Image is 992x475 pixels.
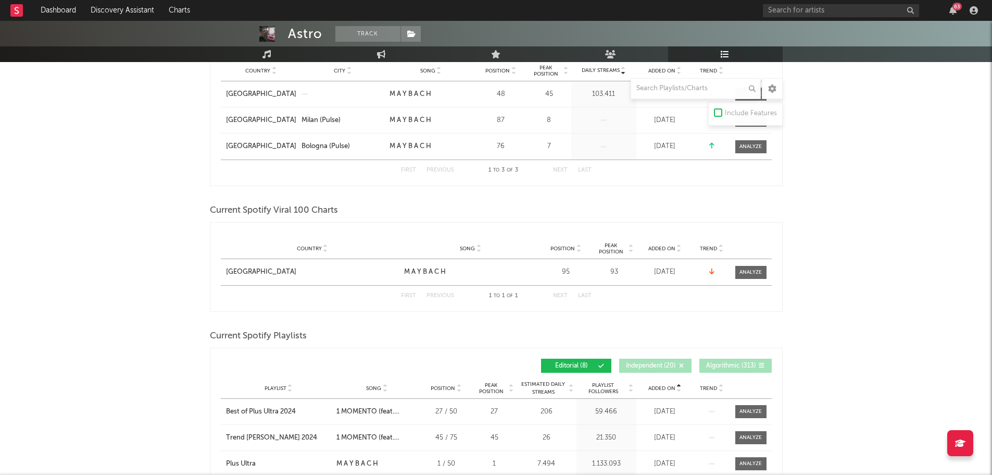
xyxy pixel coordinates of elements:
span: to [493,168,499,173]
div: Best of Plus Ultra 2024 [226,407,296,417]
span: Added On [648,385,675,392]
div: 21.350 [579,433,634,443]
span: Added On [648,68,675,74]
a: Plus Ultra [226,459,331,469]
div: 93 [595,267,634,277]
div: 1 1 1 [475,290,532,302]
span: Country [245,68,270,74]
div: 1.133.093 [579,459,634,469]
button: Editorial(8) [541,359,611,373]
div: 1 [475,459,514,469]
button: Last [578,293,592,299]
span: Position [431,385,455,392]
span: Trend [700,385,717,392]
div: Trend [PERSON_NAME] 2024 [226,433,317,443]
button: Previous [426,167,454,173]
div: 103.411 [574,89,634,100]
span: Position [485,68,510,74]
div: 206 [519,407,574,417]
a: [GEOGRAPHIC_DATA] [226,267,399,277]
div: 7 [530,141,569,152]
button: Track [335,26,400,42]
div: 8 [530,115,569,126]
div: [DATE] [639,115,691,126]
span: Trend [700,246,717,252]
span: Current Spotify Viral 100 Charts [210,204,338,217]
span: Peak Position [475,382,508,395]
div: Astro [288,26,322,42]
div: Milan (Pulse) [302,115,341,126]
a: Best of Plus Ultra 2024 [226,407,331,417]
div: [DATE] [639,407,691,417]
div: 1 / 50 [423,459,470,469]
div: [DATE] [639,433,691,443]
span: Added On [648,246,675,252]
div: 45 [475,433,514,443]
span: Peak Position [530,65,562,77]
button: Independent(20) [619,359,692,373]
div: Include Features [725,107,777,120]
div: 63 [952,3,962,10]
div: [DATE] [639,267,691,277]
span: Song [366,385,381,392]
button: Last [578,167,592,173]
span: Position [550,246,575,252]
div: M A Y B A C H [390,89,431,100]
button: First [401,293,416,299]
a: M A Y B A C H [404,267,537,277]
div: 59.466 [579,407,634,417]
a: M A Y B A C H [390,115,472,126]
div: 76 [478,141,524,152]
div: M A Y B A C H [390,115,431,126]
div: M A Y B A C H [390,141,431,152]
button: First [401,167,416,173]
div: 45 [530,89,569,100]
span: Algorithmic ( 313 ) [706,363,756,369]
a: M A Y B A C H [390,141,472,152]
button: 63 [949,6,957,15]
div: 95 [543,267,589,277]
span: Trend [700,68,717,74]
div: 1 MOMENTO (feat. [PERSON_NAME]) [336,407,418,417]
div: 48 [478,89,524,100]
span: Playlist Followers [579,382,627,395]
span: Editorial ( 8 ) [548,363,596,369]
div: [GEOGRAPHIC_DATA] [226,267,296,277]
div: 27 [475,407,514,417]
div: 7.494 [519,459,574,469]
a: [GEOGRAPHIC_DATA] [226,141,296,152]
button: Next [553,167,568,173]
input: Search Playlists/Charts [631,78,761,99]
span: Playlist [265,385,286,392]
span: Peak Position [595,242,627,255]
input: Search for artists [763,4,919,17]
div: 26 [519,433,574,443]
div: Plus Ultra [226,459,256,469]
div: 87 [478,115,524,126]
div: Bologna (Pulse) [302,141,350,152]
span: Independent ( 20 ) [626,363,676,369]
span: Current Spotify Playlists [210,330,307,343]
div: 1 MOMENTO (feat. [PERSON_NAME]) [336,433,418,443]
a: Bologna (Pulse) [302,141,384,152]
span: Estimated Daily Streams [519,381,568,396]
a: [GEOGRAPHIC_DATA] [226,115,296,126]
span: of [507,294,513,298]
button: Next [553,293,568,299]
span: Song [460,246,475,252]
div: M A Y B A C H [404,267,446,277]
span: of [507,168,513,173]
span: to [494,294,500,298]
span: Country [297,246,322,252]
div: 1 3 3 [475,164,532,177]
span: Daily Streams [582,67,620,75]
a: Trend [PERSON_NAME] 2024 [226,433,331,443]
span: City [334,68,345,74]
button: Previous [426,293,454,299]
a: [GEOGRAPHIC_DATA] [226,89,296,100]
a: Milan (Pulse) [302,115,384,126]
div: 45 / 75 [423,433,470,443]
